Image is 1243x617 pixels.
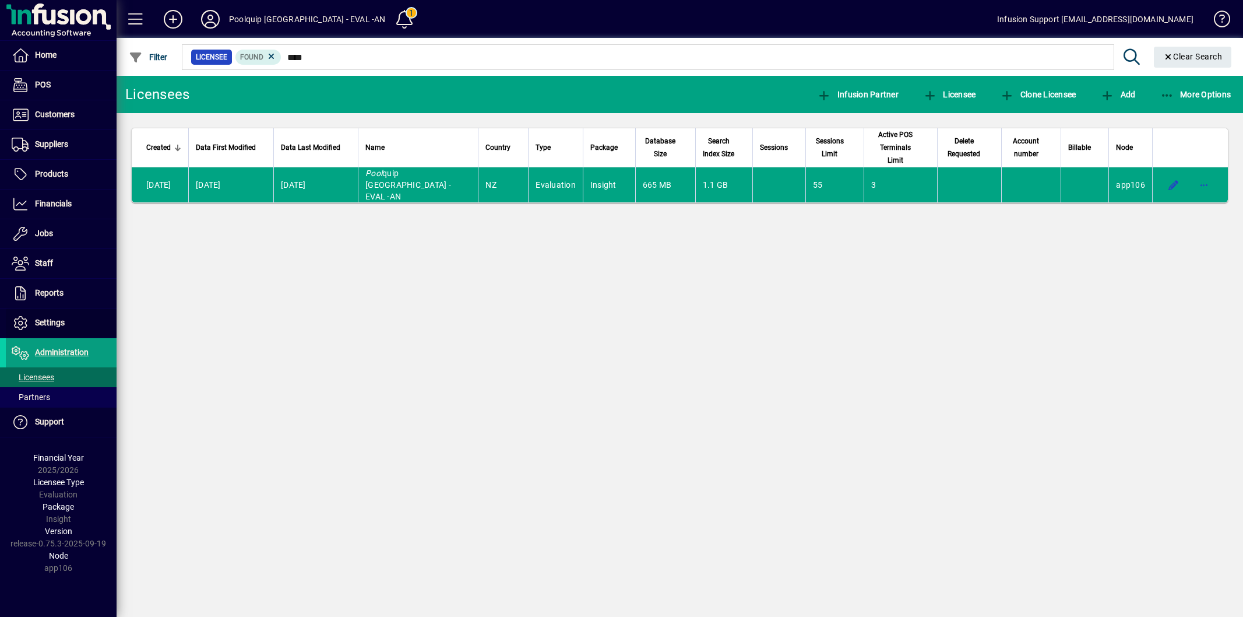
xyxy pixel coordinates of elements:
mat-chip: Found Status: Found [235,50,281,65]
button: More options [1195,176,1213,194]
a: Financials [6,190,117,219]
td: [DATE] [188,167,273,202]
span: Staff [35,258,53,268]
div: Country [485,141,521,154]
div: Created [146,141,181,154]
span: More Options [1160,90,1231,99]
span: Licensees [12,373,54,382]
td: NZ [478,167,528,202]
span: Version [45,527,72,536]
span: Licensee [196,51,227,63]
span: Package [590,141,618,154]
span: Support [35,417,64,426]
td: [DATE] [273,167,358,202]
a: Licensees [6,367,117,387]
button: More Options [1157,84,1234,105]
span: Account number [1009,135,1043,160]
span: Sessions [760,141,788,154]
span: Data First Modified [196,141,256,154]
a: Home [6,41,117,70]
span: Partners [12,392,50,402]
span: POS [35,80,51,89]
button: Clear [1154,47,1232,68]
td: 3 [864,167,936,202]
span: Administration [35,348,89,357]
span: Jobs [35,229,53,238]
span: Package [43,502,74,511]
div: Active POS Terminals Limit [871,128,929,167]
span: Node [1116,141,1133,154]
a: Settings [6,308,117,338]
span: Reports [35,288,64,297]
span: Financials [35,199,72,208]
a: Knowledge Base [1205,2,1228,40]
div: Billable [1068,141,1101,154]
span: Clone Licensee [1000,90,1076,99]
span: Name [365,141,385,154]
span: Delete Requested [945,135,984,160]
div: Account number [1009,135,1054,160]
button: Clone Licensee [997,84,1079,105]
a: Support [6,408,117,437]
a: Staff [6,249,117,278]
span: Customers [35,110,75,119]
span: Sessions Limit [813,135,847,160]
span: Data Last Modified [281,141,340,154]
span: Filter [129,52,168,62]
div: Data First Modified [196,141,266,154]
span: Infusion Partner [817,90,899,99]
div: Infusion Support [EMAIL_ADDRESS][DOMAIN_NAME] [997,10,1193,29]
span: Type [536,141,551,154]
span: Add [1100,90,1135,99]
span: Settings [35,318,65,327]
a: Reports [6,279,117,308]
div: Search Index Size [703,135,745,160]
span: Active POS Terminals Limit [871,128,919,167]
button: Add [1097,84,1138,105]
span: Products [35,169,68,178]
button: Edit [1164,176,1183,194]
div: Type [536,141,576,154]
div: Licensees [125,85,189,104]
div: Sessions Limit [813,135,857,160]
div: Delete Requested [945,135,994,160]
span: Database Size [643,135,678,160]
a: Partners [6,387,117,407]
span: Search Index Size [703,135,735,160]
button: Infusion Partner [814,84,902,105]
div: Data Last Modified [281,141,351,154]
div: Node [1116,141,1145,154]
a: POS [6,71,117,100]
a: Products [6,160,117,189]
div: Sessions [760,141,798,154]
span: Found [240,53,263,61]
div: Name [365,141,471,154]
button: Profile [192,9,229,30]
td: 55 [805,167,864,202]
span: Suppliers [35,139,68,149]
a: Jobs [6,219,117,248]
span: Created [146,141,171,154]
span: Clear Search [1163,52,1223,61]
span: app106.prod.infusionbusinesssoftware.com [1116,180,1145,190]
div: Database Size [643,135,688,160]
td: Insight [583,167,635,202]
span: Billable [1068,141,1091,154]
span: Country [485,141,510,154]
td: 1.1 GB [695,167,752,202]
button: Filter [126,47,171,68]
td: Evaluation [528,167,583,202]
a: Customers [6,100,117,129]
div: Poolquip [GEOGRAPHIC_DATA] - EVAL -AN [229,10,385,29]
span: Financial Year [33,453,84,462]
span: Licensee Type [33,478,84,487]
span: Node [49,551,68,560]
span: Licensee [923,90,976,99]
a: Suppliers [6,130,117,159]
button: Add [154,9,192,30]
div: Package [590,141,628,154]
span: Home [35,50,57,59]
td: [DATE] [132,167,188,202]
em: Pool [365,169,382,178]
span: quip [GEOGRAPHIC_DATA] - EVAL -AN [365,169,451,201]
